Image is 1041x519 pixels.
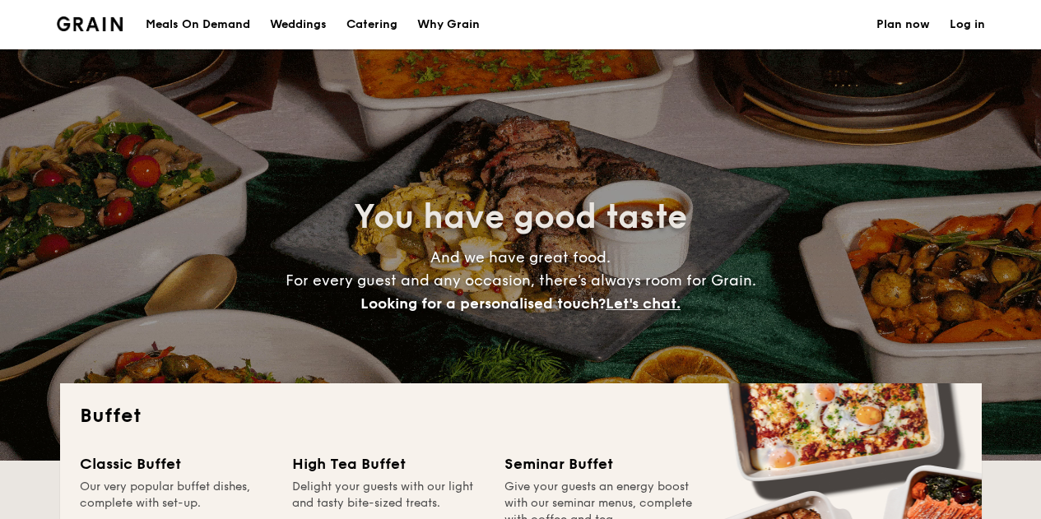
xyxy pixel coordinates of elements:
[80,452,272,475] div: Classic Buffet
[286,248,756,313] span: And we have great food. For every guest and any occasion, there’s always room for Grain.
[80,403,962,429] h2: Buffet
[360,294,606,313] span: Looking for a personalised touch?
[57,16,123,31] img: Grain
[57,16,123,31] a: Logotype
[606,294,681,313] span: Let's chat.
[354,197,687,237] span: You have good taste
[504,452,697,475] div: Seminar Buffet
[292,452,485,475] div: High Tea Buffet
